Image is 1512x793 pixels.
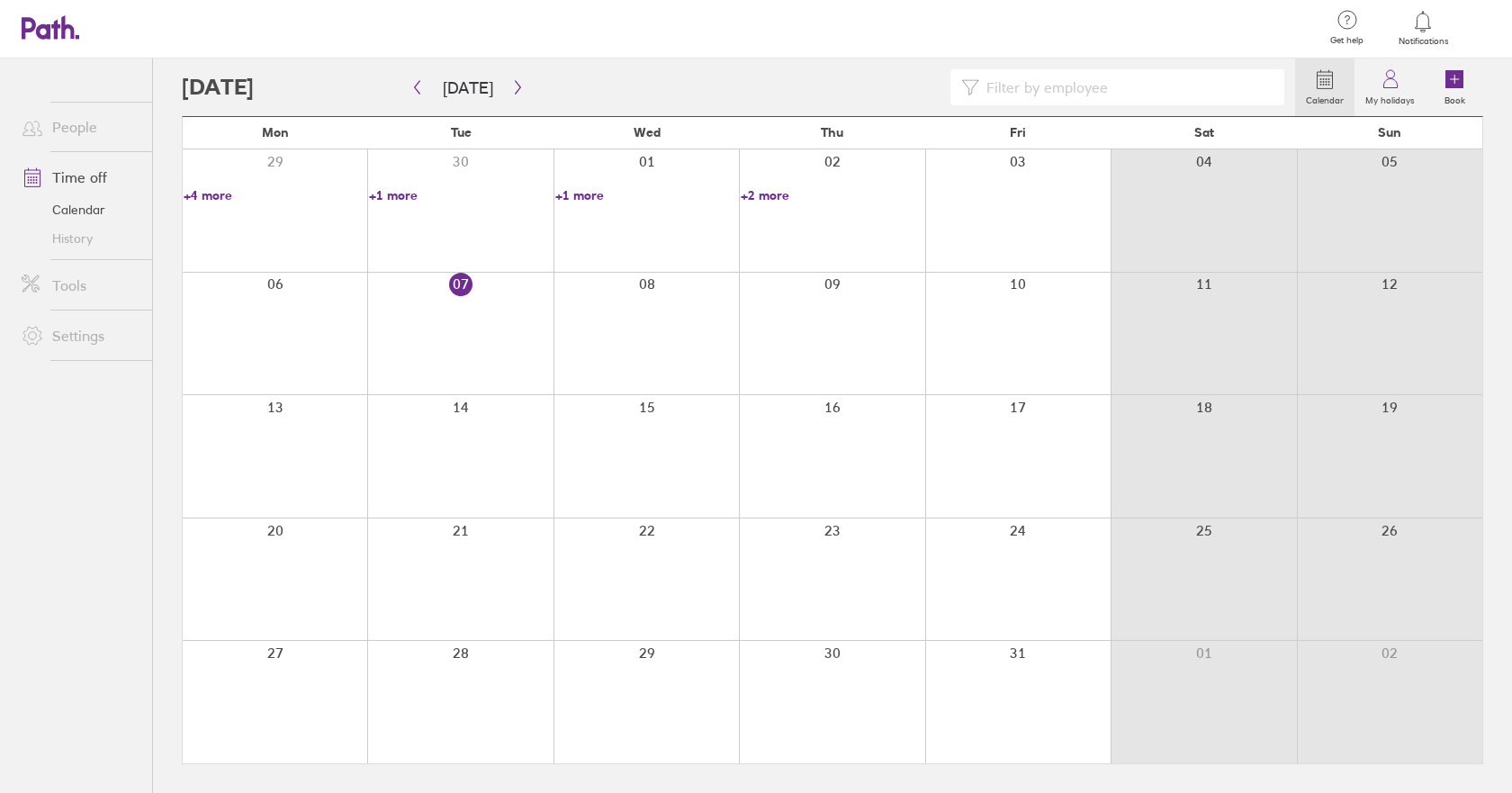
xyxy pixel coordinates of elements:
label: Book [1434,90,1476,106]
a: +4 more [184,187,367,203]
a: +2 more [741,187,924,203]
span: Get help [1318,35,1376,46]
a: Time off [7,159,152,195]
input: Filter by employee [979,70,1273,104]
span: Thu [821,125,843,140]
span: Mon [262,125,289,140]
a: Calendar [1295,59,1354,116]
label: Calendar [1295,90,1354,106]
a: Calendar [7,195,152,224]
label: My holidays [1354,90,1426,106]
a: Notifications [1394,9,1453,47]
a: People [7,109,152,145]
span: Sat [1194,125,1214,140]
a: Book [1426,59,1483,116]
button: [DATE] [428,73,508,103]
a: History [7,224,152,253]
a: +1 more [369,187,553,203]
a: +1 more [555,187,739,203]
span: Tue [451,125,472,140]
a: Tools [7,267,152,303]
a: Settings [7,318,152,354]
span: Sun [1378,125,1401,140]
span: Notifications [1394,36,1453,47]
span: Wed [634,125,661,140]
a: My holidays [1354,59,1426,116]
span: Fri [1010,125,1026,140]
